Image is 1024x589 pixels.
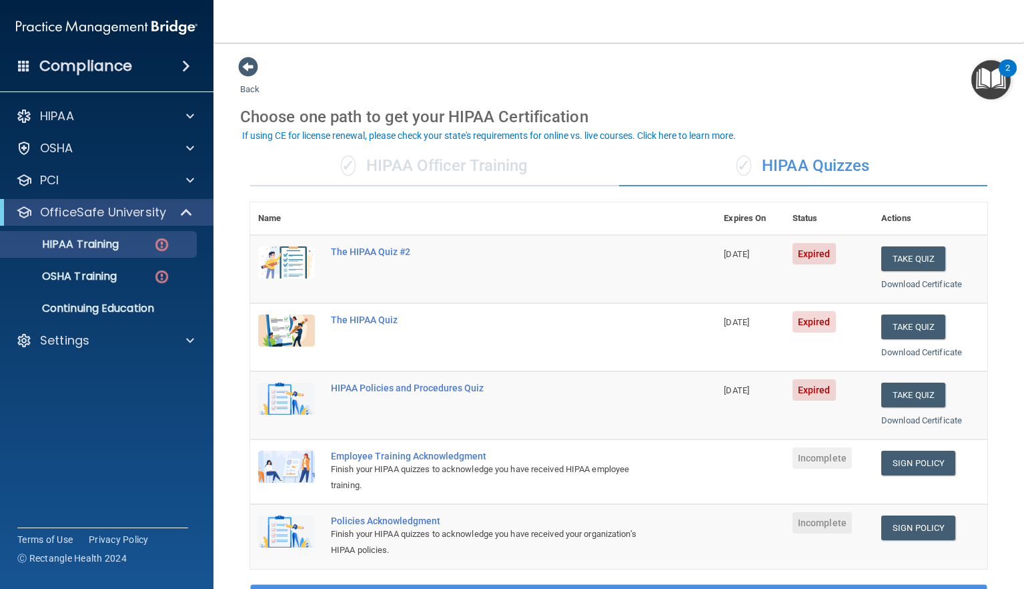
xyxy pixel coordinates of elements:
div: 2 [1005,68,1010,85]
div: If using CE for license renewal, please check your state's requirements for online vs. live cours... [242,131,736,140]
p: Settings [40,333,89,349]
p: PCI [40,172,59,188]
img: PMB logo [16,14,197,41]
p: HIPAA [40,108,74,124]
p: OSHA Training [9,270,117,283]
span: Expired [793,311,836,333]
a: Download Certificate [881,279,962,289]
p: Continuing Education [9,302,191,315]
span: ✓ [736,156,751,176]
th: Expires On [716,202,785,235]
p: OfficeSafe University [40,204,166,220]
button: If using CE for license renewal, please check your state's requirements for online vs. live cours... [240,129,738,142]
a: OSHA [16,140,194,156]
a: Privacy Policy [89,533,149,546]
img: danger-circle.6113f641.png [153,268,170,285]
button: Take Quiz [881,383,945,407]
a: OfficeSafe University [16,204,193,220]
a: PCI [16,172,194,188]
th: Status [785,202,873,235]
div: HIPAA Officer Training [250,146,619,186]
a: Settings [16,333,194,349]
span: ✓ [341,156,356,176]
button: Take Quiz [881,315,945,339]
div: Employee Training Acknowledgment [331,451,649,461]
a: HIPAA [16,108,194,124]
p: OSHA [40,140,73,156]
div: HIPAA Quizzes [619,146,988,186]
img: danger-circle.6113f641.png [153,236,170,253]
a: Download Certificate [881,415,962,425]
span: [DATE] [724,385,749,395]
a: Terms of Use [17,533,73,546]
div: HIPAA Policies and Procedures Quiz [331,383,649,393]
div: Finish your HIPAA quizzes to acknowledge you have received HIPAA employee training. [331,461,649,494]
span: Expired [793,379,836,401]
div: Finish your HIPAA quizzes to acknowledge you have received your organization’s HIPAA policies. [331,526,649,558]
h4: Compliance [39,57,132,75]
span: Incomplete [793,447,852,469]
div: Choose one path to get your HIPAA Certification [240,97,997,136]
th: Actions [873,202,987,235]
span: [DATE] [724,249,749,259]
button: Take Quiz [881,246,945,271]
div: The HIPAA Quiz [331,315,649,325]
a: Download Certificate [881,347,962,357]
p: HIPAA Training [9,238,119,251]
span: Ⓒ Rectangle Health 2024 [17,552,127,565]
div: Policies Acknowledgment [331,516,649,526]
a: Sign Policy [881,451,955,475]
span: Expired [793,243,836,264]
th: Name [250,202,323,235]
span: [DATE] [724,317,749,327]
button: Open Resource Center, 2 new notifications [971,60,1011,100]
span: Incomplete [793,512,852,534]
div: The HIPAA Quiz #2 [331,246,649,257]
a: Back [240,68,260,94]
a: Sign Policy [881,516,955,540]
